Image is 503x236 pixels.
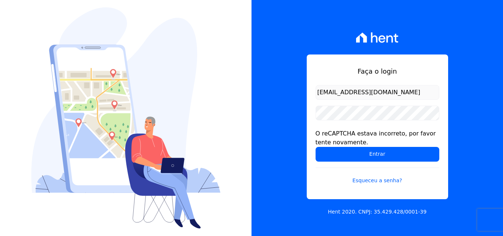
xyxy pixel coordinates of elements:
p: Hent 2020. CNPJ: 35.429.428/0001-39 [328,208,427,216]
input: Email [316,85,439,100]
div: O reCAPTCHA estava incorreto, por favor tente novamente. [316,129,439,147]
a: Esqueceu a senha? [316,168,439,184]
h1: Faça o login [316,66,439,76]
img: Login [31,7,221,229]
input: Entrar [316,147,439,162]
